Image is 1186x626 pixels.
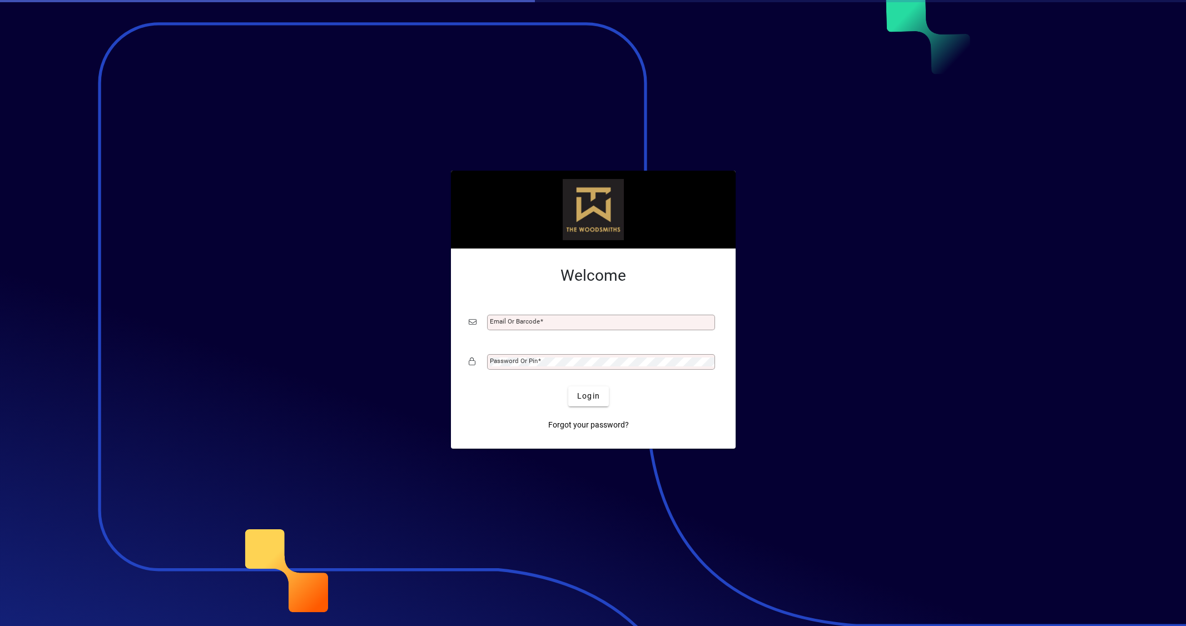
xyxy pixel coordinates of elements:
[548,419,629,431] span: Forgot your password?
[490,317,540,325] mat-label: Email or Barcode
[469,266,718,285] h2: Welcome
[577,390,600,402] span: Login
[568,386,609,406] button: Login
[544,415,633,435] a: Forgot your password?
[490,357,538,365] mat-label: Password or Pin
